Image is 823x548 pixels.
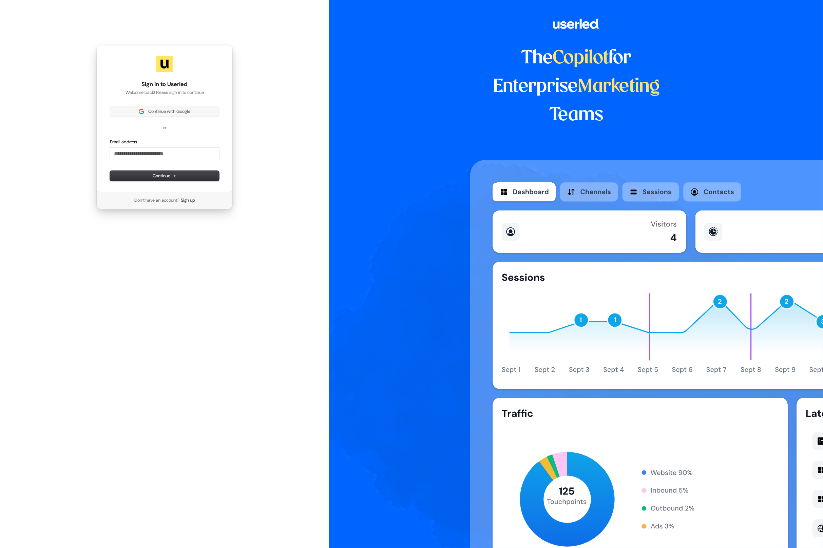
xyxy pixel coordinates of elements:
h1: The for Enterprise Teams [470,44,682,129]
span: Don’t have an account? [134,197,179,203]
img: Userled [156,56,173,72]
a: Sign up [181,197,195,203]
button: Sign in with GoogleContinue with Google [110,106,219,117]
button: Continue [110,171,219,181]
span: Continue [153,173,176,179]
span: Continue with Google [148,108,190,115]
label: Email address [110,139,137,145]
h1: Sign in to Userled [110,80,219,88]
span: Marketing [578,78,660,96]
img: Sign in with Google [139,109,144,114]
p: Welcome back! Please sign in to continue [110,89,219,96]
p: or [163,125,167,131]
span: Copilot [553,49,609,67]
